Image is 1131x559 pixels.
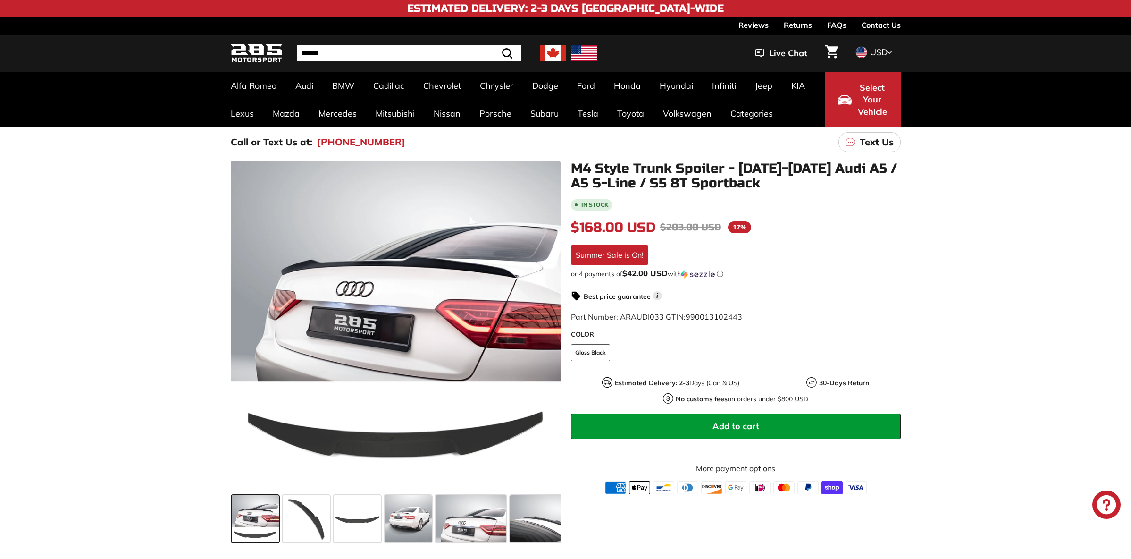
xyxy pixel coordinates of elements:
[604,72,650,100] a: Honda
[571,312,742,322] span: Part Number: ARAUDI033 GTIN:
[414,72,470,100] a: Chevrolet
[366,100,424,127] a: Mitsubishi
[584,292,651,301] strong: Best price guarantee
[650,72,703,100] a: Hyundai
[571,269,901,279] div: or 4 payments of$42.00 USDwithSezzle Click to learn more about Sezzle
[615,379,689,387] strong: Estimated Delivery: 2-3
[712,421,759,432] span: Add to cart
[297,45,521,61] input: Search
[568,100,608,127] a: Tesla
[622,268,668,278] span: $42.00 USD
[521,100,568,127] a: Subaru
[703,72,746,100] a: Infiniti
[571,414,901,439] button: Add to cart
[571,161,901,191] h1: M4 Style Trunk Spoiler - [DATE]-[DATE] Audi A5 / A5 S-Line / S5 8T Sportback
[728,221,751,233] span: 17%
[317,135,405,149] a: [PHONE_NUMBER]
[677,481,698,494] img: diners_club
[676,395,728,403] strong: No customs fees
[571,220,655,236] span: $168.00 USD
[725,481,746,494] img: google_pay
[571,245,648,265] div: Summer Sale is On!
[773,481,795,494] img: master
[1089,491,1123,521] inbox-online-store-chat: Shopify online store chat
[821,481,843,494] img: shopify_pay
[846,481,867,494] img: visa
[424,100,470,127] a: Nissan
[231,42,283,65] img: Logo_285_Motorsport_areodynamics_components
[838,132,901,152] a: Text Us
[681,270,715,279] img: Sezzle
[797,481,819,494] img: paypal
[676,394,808,404] p: on orders under $800 USD
[769,47,807,59] span: Live Chat
[862,17,901,33] a: Contact Us
[870,47,888,58] span: USD
[721,100,782,127] a: Categories
[860,135,894,149] p: Text Us
[653,481,674,494] img: bancontact
[231,135,312,149] p: Call or Text Us at:
[784,17,812,33] a: Returns
[820,37,844,69] a: Cart
[571,463,901,474] a: More payment options
[608,100,653,127] a: Toyota
[523,72,568,100] a: Dodge
[286,72,323,100] a: Audi
[615,378,739,388] p: Days (Can & US)
[605,481,626,494] img: american_express
[470,72,523,100] a: Chrysler
[571,330,901,339] label: COLOR
[743,42,820,65] button: Live Chat
[629,481,650,494] img: apple_pay
[309,100,366,127] a: Mercedes
[819,379,869,387] strong: 30-Days Return
[581,202,608,208] b: In stock
[660,221,721,233] span: $203.00 USD
[653,100,721,127] a: Volkswagen
[746,72,782,100] a: Jeep
[470,100,521,127] a: Porsche
[221,100,263,127] a: Lexus
[825,72,901,127] button: Select Your Vehicle
[782,72,814,100] a: KIA
[738,17,769,33] a: Reviews
[749,481,771,494] img: ideal
[653,291,662,300] span: i
[701,481,722,494] img: discover
[364,72,414,100] a: Cadillac
[856,82,888,118] span: Select Your Vehicle
[686,312,742,322] span: 990013102443
[571,269,901,279] div: or 4 payments of with
[221,72,286,100] a: Alfa Romeo
[568,72,604,100] a: Ford
[827,17,846,33] a: FAQs
[407,3,724,14] h4: Estimated Delivery: 2-3 Days [GEOGRAPHIC_DATA]-Wide
[263,100,309,127] a: Mazda
[323,72,364,100] a: BMW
